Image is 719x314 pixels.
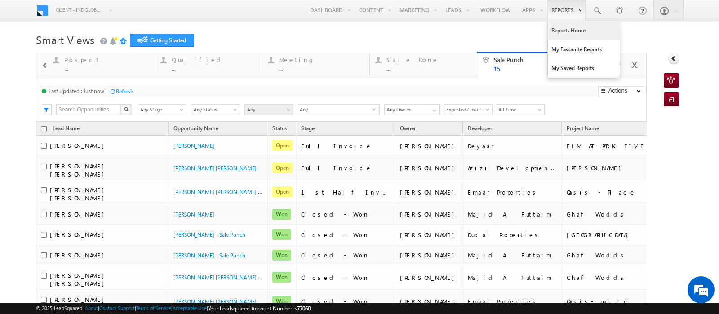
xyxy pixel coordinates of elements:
span: Client - indglobal1 (77060) [56,5,103,14]
div: ... [386,65,471,72]
span: [PERSON_NAME] [50,142,109,149]
a: [PERSON_NAME] - Sale Punch [173,231,245,238]
span: [PERSON_NAME] [PERSON_NAME] [50,296,109,311]
a: [PERSON_NAME] [173,142,214,149]
a: Reports Home [548,21,620,40]
div: Emaar Properties [468,188,558,196]
a: [PERSON_NAME] [PERSON_NAME] - Sale Punch [173,188,288,195]
span: Won [272,272,291,283]
div: Full Invoice [301,142,391,150]
div: Full Invoice [301,164,391,172]
a: Stage [297,124,319,135]
span: [PERSON_NAME] [PERSON_NAME] [50,162,109,178]
span: Open [272,163,293,173]
span: 77060 [297,305,311,312]
div: ELM AT PARK FIVE B [567,142,656,150]
span: Any Stage [138,106,183,114]
span: All Time [496,106,541,114]
div: Meeting [279,56,364,63]
span: [PERSON_NAME] [50,230,109,238]
a: Qualified... [155,53,262,76]
a: Sale Done... [369,53,477,76]
span: © 2025 LeadSquared | | | | | [36,304,311,313]
a: Developer [463,124,497,135]
a: [PERSON_NAME] - Sale Punch [173,252,245,259]
span: Stage [301,125,315,132]
span: Expected Closure Date [444,106,489,114]
div: [PERSON_NAME] [400,164,459,172]
span: Owner [400,125,416,132]
div: Majid Al Futtaim [468,251,558,259]
div: Closed - Won [301,251,391,259]
div: Qualified [172,56,257,63]
span: Project Name [567,125,599,132]
a: [PERSON_NAME] [PERSON_NAME] - Sale Punch [173,297,288,305]
input: Search Opportunities [56,104,121,115]
div: Ghaf Wodds [567,274,656,282]
div: Oasis- palce [567,297,656,305]
span: [PERSON_NAME] [PERSON_NAME] [50,271,109,287]
div: Closed - Won [301,231,391,239]
a: Prospect... [47,53,155,76]
a: About [85,305,98,311]
a: Sale Punch15Details [477,52,585,77]
div: Deyaar [468,142,558,150]
span: Opportunity Name [173,125,218,132]
div: 1st Half Invoice [301,188,391,196]
a: Opportunity Name [169,124,223,135]
div: Oasis - Place [567,188,656,196]
a: Contact Support [99,305,135,311]
div: [PERSON_NAME] [400,251,459,259]
div: [PERSON_NAME] [400,297,459,305]
input: Check all records [41,126,47,132]
a: My Saved Reports [548,59,620,78]
a: Expected Closure Date [444,104,493,115]
input: Type to Search [384,104,440,115]
div: [PERSON_NAME] [400,188,459,196]
div: Closed - Won [301,274,391,282]
a: Project Name [562,124,604,135]
a: Terms of Service [136,305,171,311]
a: [PERSON_NAME] [173,211,214,218]
div: Emaar Properties [468,297,558,305]
a: Getting Started [130,34,194,47]
button: Actions [598,86,644,96]
div: Ghaf Wodds [567,251,656,259]
span: [PERSON_NAME] [50,251,109,259]
a: Meeting... [262,53,370,76]
div: 15 [494,65,579,72]
a: Status [268,124,292,135]
div: Any [298,104,380,115]
span: [PERSON_NAME] [50,210,109,218]
span: Won [272,229,291,240]
div: Last Updated : Just now [49,88,104,94]
div: Dubai Properties [468,231,558,239]
a: All Time [496,104,545,115]
div: Refresh [116,88,133,95]
span: Smart Views [36,32,94,47]
a: [PERSON_NAME] [PERSON_NAME] - Sale Punch [173,273,288,281]
a: Any [244,104,293,115]
div: ... [172,65,257,72]
a: My Favourite Reports [548,40,620,59]
span: Won [272,296,291,307]
span: Any [245,106,290,114]
div: [PERSON_NAME] [400,274,459,282]
div: [PERSON_NAME] [400,142,459,150]
span: Open [272,186,293,197]
div: [GEOGRAPHIC_DATA] [567,231,656,239]
a: Any Status [191,104,240,115]
span: Developer [468,125,492,132]
span: Open [272,140,293,151]
span: select [372,107,379,111]
span: Your Leadsquared Account Number is [208,305,311,312]
span: Any Status [191,106,237,114]
div: Majid Al Futtaim [468,274,558,282]
span: [PERSON_NAME] [PERSON_NAME] [50,186,109,202]
a: Any Stage [138,104,186,115]
span: Lead Name [48,124,84,135]
div: [PERSON_NAME] [400,231,459,239]
a: Show All Items [428,105,439,114]
div: Closed - Won [301,297,391,305]
div: Azizi Developments [468,164,558,172]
